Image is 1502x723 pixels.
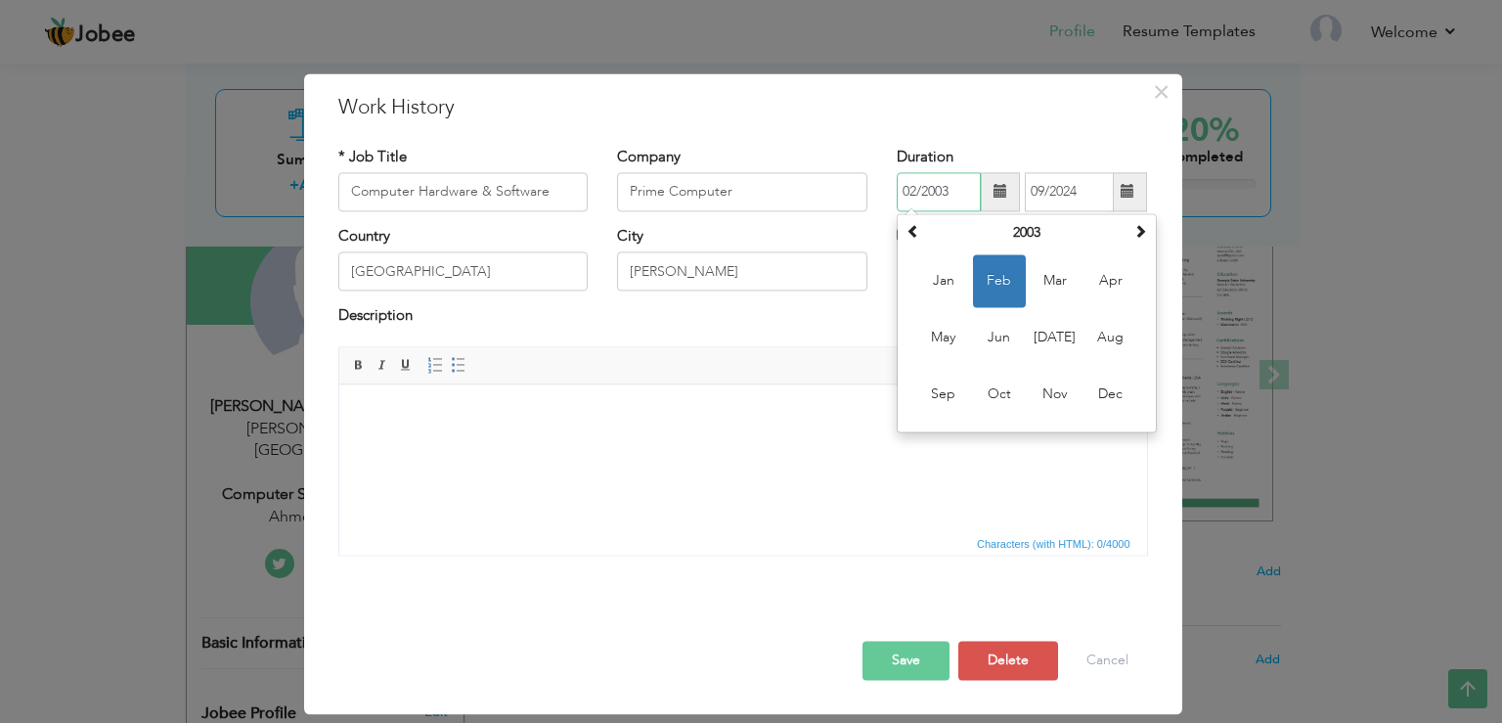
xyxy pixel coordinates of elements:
[617,147,681,167] label: Company
[338,147,407,167] label: * Job Title
[862,641,950,680] button: Save
[958,641,1058,680] button: Delete
[338,306,413,327] label: Description
[1133,224,1147,238] span: Next Year
[339,384,1147,531] iframe: Rich Text Editor, workEditor
[973,311,1026,364] span: Jun
[338,226,390,247] label: Country
[617,226,643,247] label: City
[906,224,920,238] span: Previous Year
[897,147,953,167] label: Duration
[917,368,970,421] span: Sep
[1153,74,1170,110] span: ×
[1067,641,1148,680] button: Cancel
[1084,368,1137,421] span: Dec
[917,311,970,364] span: May
[1029,368,1082,421] span: Nov
[448,354,469,376] a: Insert/Remove Bulleted List
[973,535,1134,553] span: Characters (with HTML): 0/4000
[1084,311,1137,364] span: Aug
[973,368,1026,421] span: Oct
[1029,311,1082,364] span: [DATE]
[395,354,417,376] a: Underline
[372,354,393,376] a: Italic
[1084,254,1137,307] span: Apr
[1029,254,1082,307] span: Mar
[338,93,1148,122] h3: Work History
[348,354,370,376] a: Bold
[973,535,1136,553] div: Statistics
[897,172,981,211] input: From
[925,218,1128,248] th: Select Year
[1025,172,1114,211] input: Present
[1146,76,1177,108] button: Close
[917,254,970,307] span: Jan
[424,354,446,376] a: Insert/Remove Numbered List
[973,254,1026,307] span: Feb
